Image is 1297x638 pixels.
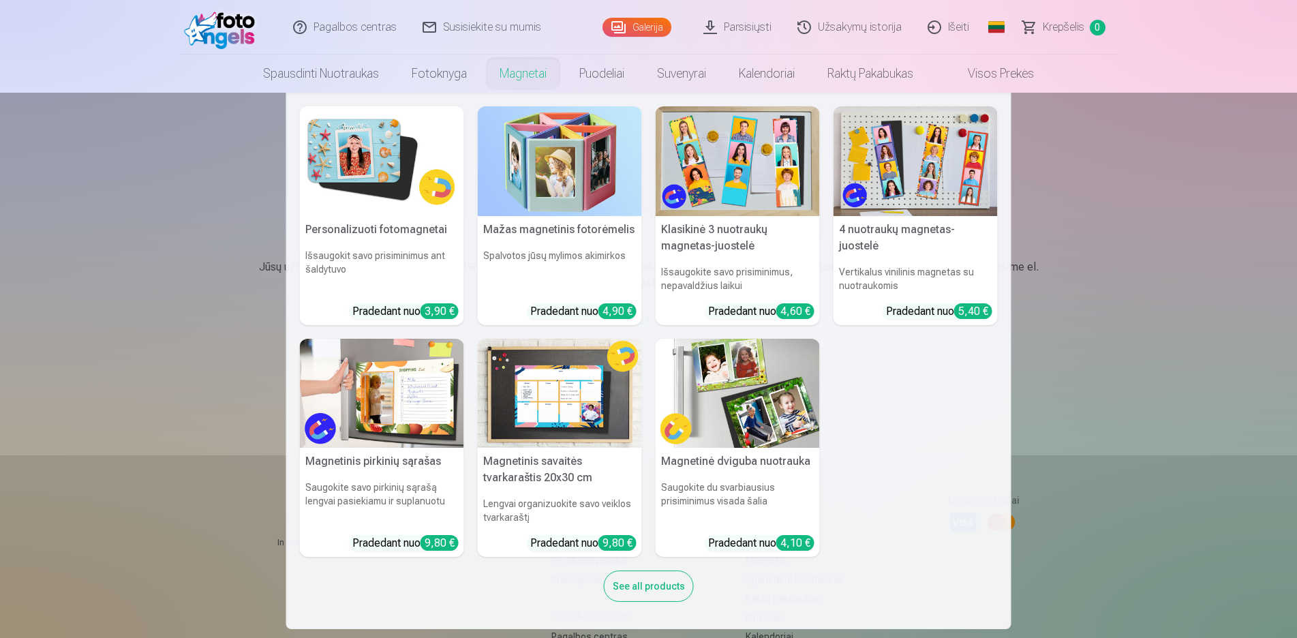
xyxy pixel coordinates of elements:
[395,55,483,93] a: Fotoknyga
[352,535,459,551] div: Pradedant nuo
[722,55,811,93] a: Kalendoriai
[656,260,820,298] h6: Išsaugokite savo prisiminimus, nepavaldžius laikui
[834,106,998,216] img: 4 nuotraukų magnetas-juostelė
[563,55,641,93] a: Puodeliai
[602,18,671,37] a: Galerija
[300,339,464,449] img: Magnetinis pirkinių sąrašas
[1090,20,1105,35] span: 0
[478,106,642,325] a: Mažas magnetinis fotorėmelisMažas magnetinis fotorėmelisSpalvotos jūsų mylimos akimirkosPradedant...
[530,303,637,320] div: Pradedant nuo
[478,339,642,449] img: Magnetinis savaitės tvarkaraštis 20x30 cm
[300,243,464,298] h6: Išsaugokit savo prisiminimus ant šaldytuvo
[886,303,992,320] div: Pradedant nuo
[776,535,814,551] div: 4,10 €
[954,303,992,319] div: 5,40 €
[300,339,464,558] a: Magnetinis pirkinių sąrašas Magnetinis pirkinių sąrašasSaugokite savo pirkinių sąrašą lengvai pas...
[811,55,930,93] a: Raktų pakabukas
[247,55,395,93] a: Spausdinti nuotraukas
[184,5,262,49] img: /fa2
[478,491,642,530] h6: Lengvai organizuokite savo veiklos tvarkaraštį
[656,475,820,530] h6: Saugokite du svarbiausius prisiminimus visada šalia
[352,303,459,320] div: Pradedant nuo
[598,535,637,551] div: 9,80 €
[478,448,642,491] h5: Magnetinis savaitės tvarkaraštis 20x30 cm
[930,55,1050,93] a: Visos prekės
[300,448,464,475] h5: Magnetinis pirkinių sąrašas
[776,303,814,319] div: 4,60 €
[656,106,820,325] a: Klasikinė 3 nuotraukų magnetas-juostelėKlasikinė 3 nuotraukų magnetas-juostelėIšsaugokite savo pr...
[300,216,464,243] h5: Personalizuoti fotomagnetai
[478,339,642,558] a: Magnetinis savaitės tvarkaraštis 20x30 cmMagnetinis savaitės tvarkaraštis 20x30 cmLengvai organiz...
[300,475,464,530] h6: Saugokite savo pirkinių sąrašą lengvai pasiekiamu ir suplanuotu
[656,339,820,558] a: Magnetinė dviguba nuotrauka Magnetinė dviguba nuotraukaSaugokite du svarbiausius prisiminimus vis...
[530,535,637,551] div: Pradedant nuo
[483,55,563,93] a: Magnetai
[478,243,642,298] h6: Spalvotos jūsų mylimos akimirkos
[300,106,464,325] a: Personalizuoti fotomagnetaiPersonalizuoti fotomagnetaiIšsaugokit savo prisiminimus ant šaldytuvoP...
[421,535,459,551] div: 9,80 €
[834,106,998,325] a: 4 nuotraukų magnetas-juostelė4 nuotraukų magnetas-juostelėVertikalus vinilinis magnetas su nuotra...
[604,571,694,602] div: See all products
[598,303,637,319] div: 4,90 €
[656,216,820,260] h5: Klasikinė 3 nuotraukų magnetas-juostelė
[300,106,464,216] img: Personalizuoti fotomagnetai
[478,106,642,216] img: Mažas magnetinis fotorėmelis
[656,448,820,475] h5: Magnetinė dviguba nuotrauka
[834,216,998,260] h5: 4 nuotraukų magnetas-juostelė
[604,578,694,592] a: See all products
[1043,19,1084,35] span: Krepšelis
[656,106,820,216] img: Klasikinė 3 nuotraukų magnetas-juostelė
[708,303,814,320] div: Pradedant nuo
[656,339,820,449] img: Magnetinė dviguba nuotrauka
[421,303,459,319] div: 3,90 €
[641,55,722,93] a: Suvenyrai
[478,216,642,243] h5: Mažas magnetinis fotorėmelis
[834,260,998,298] h6: Vertikalus vinilinis magnetas su nuotraukomis
[708,535,814,551] div: Pradedant nuo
